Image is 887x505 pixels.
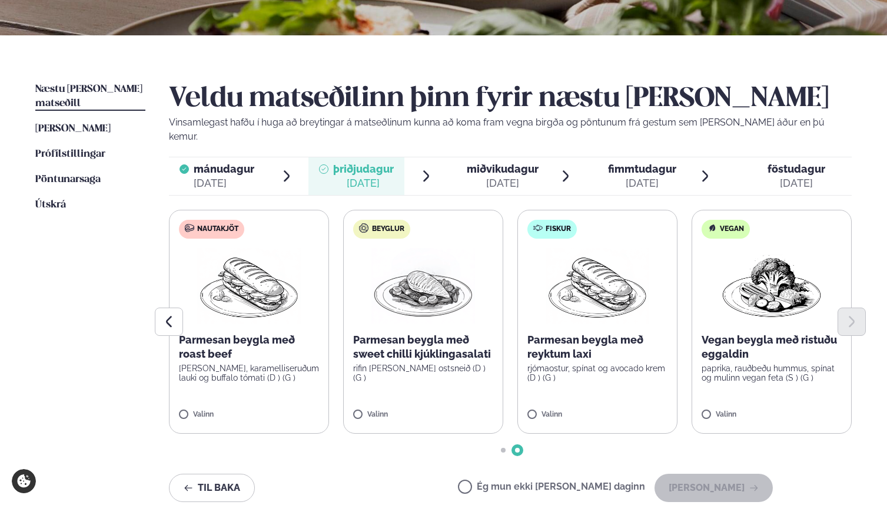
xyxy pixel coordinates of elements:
[179,364,319,382] p: [PERSON_NAME], karamelliseruðum lauki og buffalo tómati (D ) (G )
[35,200,66,210] span: Útskrá
[655,474,773,502] button: [PERSON_NAME]
[333,163,394,175] span: þriðjudagur
[527,364,667,382] p: rjómaostur, spínat og avocado krem (D ) (G )
[707,223,717,233] img: Vegan.svg
[353,333,493,361] p: Parmesan beygla með sweet chilli kjúklingasalati
[194,163,254,175] span: mánudagur
[333,176,394,190] div: [DATE]
[35,198,66,212] a: Útskrá
[35,174,101,184] span: Pöntunarsaga
[35,173,101,187] a: Pöntunarsaga
[720,248,823,324] img: Vegan.png
[35,124,111,134] span: [PERSON_NAME]
[35,149,105,159] span: Prófílstillingar
[372,225,404,234] span: Beyglur
[353,364,493,382] p: rifin [PERSON_NAME] ostsneið (D ) (G )
[197,225,238,234] span: Nautakjöt
[546,248,649,324] img: Panini.png
[197,248,301,324] img: Panini.png
[185,223,194,233] img: beef.svg
[702,364,842,382] p: paprika, rauðbeðu hummus, spínat og mulinn vegan feta (S ) (G )
[546,225,571,234] span: Fiskur
[169,82,852,115] h2: Veldu matseðilinn þinn fyrir næstu [PERSON_NAME]
[35,82,145,111] a: Næstu [PERSON_NAME] matseðill
[533,223,543,233] img: fish.svg
[359,223,369,233] img: bagle-new-16px.svg
[467,163,539,175] span: miðvikudagur
[768,163,825,175] span: föstudagur
[12,469,36,493] a: Cookie settings
[371,248,475,324] img: Chicken-breast.png
[608,176,676,190] div: [DATE]
[467,176,539,190] div: [DATE]
[515,448,520,453] span: Go to slide 2
[720,225,744,234] span: Vegan
[35,147,105,161] a: Prófílstillingar
[527,333,667,361] p: Parmesan beygla með reyktum laxi
[702,333,842,361] p: Vegan beygla með ristuðu eggaldin
[179,333,319,361] p: Parmesan beygla með roast beef
[608,163,676,175] span: fimmtudagur
[35,122,111,136] a: [PERSON_NAME]
[768,176,825,190] div: [DATE]
[838,308,866,336] button: Next slide
[169,115,852,144] p: Vinsamlegast hafðu í huga að breytingar á matseðlinum kunna að koma fram vegna birgða og pöntunum...
[169,474,255,502] button: Til baka
[35,84,142,108] span: Næstu [PERSON_NAME] matseðill
[155,308,183,336] button: Previous slide
[501,448,506,453] span: Go to slide 1
[194,176,254,190] div: [DATE]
